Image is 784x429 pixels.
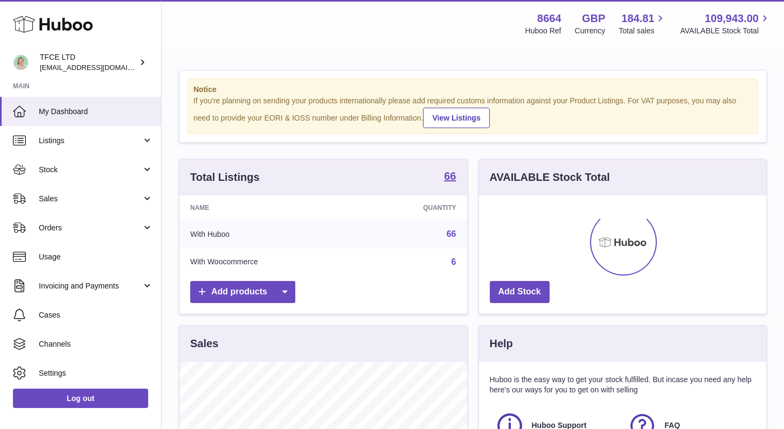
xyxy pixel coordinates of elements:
div: If you're planning on sending your products internationally please add required customs informati... [193,96,752,128]
a: Add Stock [490,281,550,303]
span: 109,943.00 [705,11,759,26]
h3: Total Listings [190,170,260,185]
strong: Notice [193,85,752,95]
span: AVAILABLE Stock Total [680,26,771,36]
span: [EMAIL_ADDRESS][DOMAIN_NAME] [40,63,158,72]
strong: 8664 [537,11,561,26]
strong: 66 [444,171,456,181]
strong: GBP [582,11,605,26]
span: Invoicing and Payments [39,281,142,291]
a: 66 [447,229,456,238]
a: Add products [190,281,295,303]
img: hello@thefacialcuppingexpert.com [13,54,29,71]
p: Huboo is the easy way to get your stock fulfilled. But incase you need any help here's our ways f... [490,375,756,395]
span: Stock [39,165,142,175]
span: Channels [39,339,153,349]
a: Log out [13,389,148,408]
a: 184.81 Total sales [619,11,667,36]
a: 6 [452,257,456,266]
a: 66 [444,171,456,184]
span: Listings [39,136,142,146]
td: With Huboo [179,220,358,248]
span: Sales [39,194,142,204]
div: Huboo Ref [525,26,561,36]
span: Cases [39,310,153,320]
span: 184.81 [621,11,654,26]
h3: AVAILABLE Stock Total [490,170,610,185]
span: Total sales [619,26,667,36]
td: With Woocommerce [179,248,358,276]
span: Usage [39,252,153,262]
h3: Sales [190,336,218,351]
span: My Dashboard [39,107,153,117]
div: Currency [575,26,606,36]
span: Settings [39,368,153,378]
a: 109,943.00 AVAILABLE Stock Total [680,11,771,36]
a: View Listings [423,108,489,128]
span: Orders [39,223,142,233]
th: Quantity [358,195,467,220]
div: TFCE LTD [40,52,137,73]
th: Name [179,195,358,220]
h3: Help [490,336,513,351]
